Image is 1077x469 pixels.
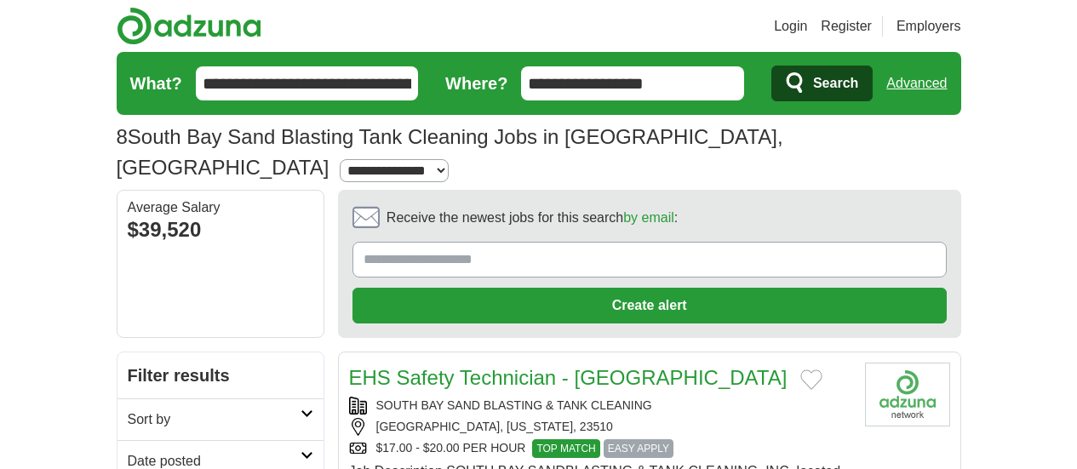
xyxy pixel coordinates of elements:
div: SOUTH BAY SAND BLASTING & TANK CLEANING [349,397,851,415]
button: Add to favorite jobs [800,369,822,390]
h2: Sort by [128,409,301,430]
a: by email [623,210,674,225]
h1: South Bay Sand Blasting Tank Cleaning Jobs in [GEOGRAPHIC_DATA], [GEOGRAPHIC_DATA] [117,125,783,179]
a: EHS Safety Technician - [GEOGRAPHIC_DATA] [349,366,788,389]
img: Adzuna logo [117,7,261,45]
div: $39,520 [128,214,313,245]
label: What? [130,71,182,96]
h2: Filter results [117,352,324,398]
button: Create alert [352,288,947,323]
a: Login [774,16,807,37]
div: $17.00 - $20.00 PER HOUR [349,439,851,458]
span: EASY APPLY [604,439,673,458]
a: Register [821,16,872,37]
span: Receive the newest jobs for this search : [387,208,678,228]
button: Search [771,66,873,101]
label: Where? [445,71,507,96]
div: Average Salary [128,201,313,214]
a: Advanced [886,66,947,100]
a: Sort by [117,398,324,440]
span: 8 [117,122,128,152]
span: Search [813,66,858,100]
span: TOP MATCH [532,439,599,458]
div: [GEOGRAPHIC_DATA], [US_STATE], 23510 [349,418,851,436]
a: Employers [897,16,961,37]
img: Company logo [865,363,950,426]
